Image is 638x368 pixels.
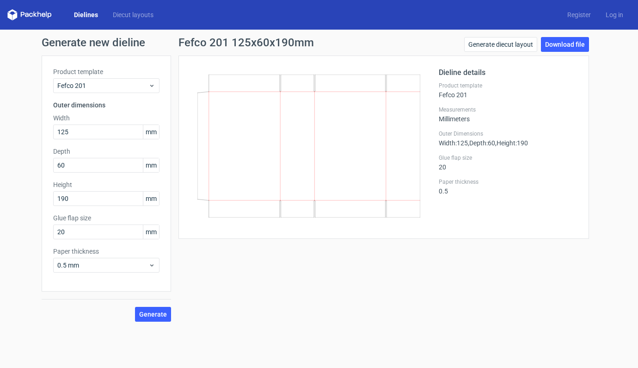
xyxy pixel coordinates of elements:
[541,37,589,52] a: Download file
[439,106,577,113] label: Measurements
[143,225,159,239] span: mm
[42,37,596,48] h1: Generate new dieline
[143,125,159,139] span: mm
[439,154,577,171] div: 20
[143,192,159,206] span: mm
[53,100,159,110] h3: Outer dimensions
[53,213,159,223] label: Glue flap size
[135,307,171,322] button: Generate
[439,130,577,137] label: Outer Dimensions
[53,147,159,156] label: Depth
[439,82,577,89] label: Product template
[439,106,577,123] div: Millimeters
[53,247,159,256] label: Paper thickness
[439,178,577,186] label: Paper thickness
[57,81,148,90] span: Fefco 201
[439,139,468,147] span: Width : 125
[57,261,148,270] span: 0.5 mm
[598,10,631,19] a: Log in
[178,37,314,48] h1: Fefco 201 125x60x190mm
[53,113,159,123] label: Width
[495,139,528,147] span: , Height : 190
[53,180,159,189] label: Height
[139,311,167,318] span: Generate
[560,10,598,19] a: Register
[464,37,537,52] a: Generate diecut layout
[439,67,577,78] h2: Dieline details
[67,10,105,19] a: Dielines
[439,178,577,195] div: 0.5
[468,139,495,147] span: , Depth : 60
[439,82,577,99] div: Fefco 201
[53,67,159,76] label: Product template
[105,10,161,19] a: Diecut layouts
[143,158,159,172] span: mm
[439,154,577,162] label: Glue flap size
